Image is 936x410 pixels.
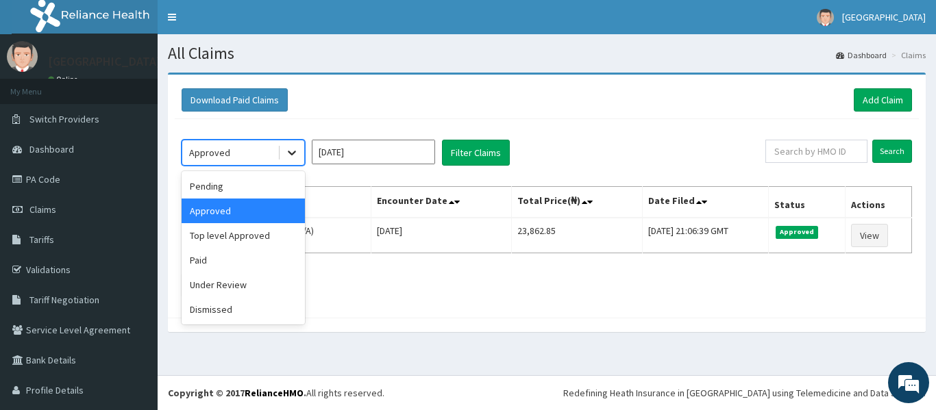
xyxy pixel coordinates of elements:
[168,387,306,399] strong: Copyright © 2017 .
[563,386,926,400] div: Redefining Heath Insurance in [GEOGRAPHIC_DATA] using Telemedicine and Data Science!
[158,375,936,410] footer: All rights reserved.
[776,226,819,238] span: Approved
[768,187,845,218] th: Status
[182,174,305,198] div: Pending
[7,268,261,316] textarea: Type your message and hit 'Enter'
[182,272,305,297] div: Under Review
[872,140,912,163] input: Search
[182,248,305,272] div: Paid
[225,7,258,40] div: Minimize live chat window
[888,49,926,61] li: Claims
[48,55,161,68] p: [GEOGRAPHIC_DATA]
[371,218,512,253] td: [DATE]
[642,187,768,218] th: Date Filed
[512,218,643,253] td: 23,862.85
[842,11,926,23] span: [GEOGRAPHIC_DATA]
[512,187,643,218] th: Total Price(₦)
[765,140,867,163] input: Search by HMO ID
[7,41,38,72] img: User Image
[182,198,305,223] div: Approved
[182,88,288,112] button: Download Paid Claims
[642,218,768,253] td: [DATE] 21:06:39 GMT
[836,49,887,61] a: Dashboard
[245,387,304,399] a: RelianceHMO
[371,187,512,218] th: Encounter Date
[29,143,74,155] span: Dashboard
[182,297,305,322] div: Dismissed
[29,113,99,125] span: Switch Providers
[168,44,926,62] h1: All Claims
[851,224,888,247] a: View
[312,140,435,164] input: Select Month and Year
[854,88,912,112] a: Add Claim
[845,187,911,218] th: Actions
[29,233,54,246] span: Tariffs
[29,203,56,216] span: Claims
[71,77,230,94] div: Chat with us now
[442,140,510,166] button: Filter Claims
[48,75,81,84] a: Online
[25,68,56,103] img: d_794563401_company_1708531726252_794563401
[182,223,305,248] div: Top level Approved
[29,294,99,306] span: Tariff Negotiation
[817,9,834,26] img: User Image
[189,146,230,159] div: Approved
[79,120,189,258] span: We're online!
